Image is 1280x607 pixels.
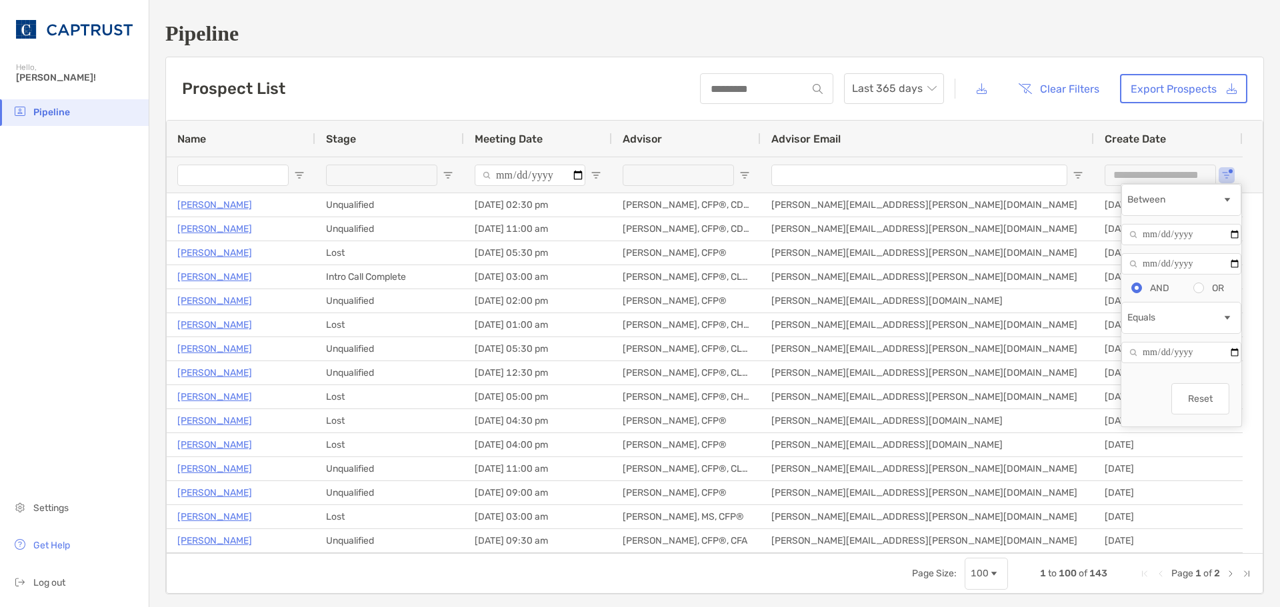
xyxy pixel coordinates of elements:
[761,409,1094,432] div: [PERSON_NAME][EMAIL_ADDRESS][DOMAIN_NAME]
[612,385,761,408] div: [PERSON_NAME], CFP®, CHFC®
[177,508,252,525] a: [PERSON_NAME]
[612,529,761,552] div: [PERSON_NAME], CFP®, CFA
[177,412,252,429] a: [PERSON_NAME]
[177,165,289,186] input: Name Filter Input
[612,193,761,217] div: [PERSON_NAME], CFP®, CDFA®
[464,289,612,312] div: [DATE] 02:00 pm
[315,289,464,312] div: Unqualified
[1008,74,1109,103] button: Clear Filters
[612,241,761,265] div: [PERSON_NAME], CFP®
[739,170,750,181] button: Open Filter Menu
[761,289,1094,312] div: [PERSON_NAME][EMAIL_ADDRESS][DOMAIN_NAME]
[761,217,1094,241] div: [PERSON_NAME][EMAIL_ADDRESS][PERSON_NAME][DOMAIN_NAME]
[315,241,464,265] div: Lost
[464,433,612,456] div: [DATE] 04:00 pm
[315,481,464,504] div: Unqualified
[1155,568,1166,579] div: Previous Page
[612,217,761,241] div: [PERSON_NAME], CFP®, CDFA®
[1073,170,1083,181] button: Open Filter Menu
[1225,568,1236,579] div: Next Page
[177,133,206,145] span: Name
[1121,253,1241,275] input: Filter Value
[177,197,252,213] a: [PERSON_NAME]
[294,170,305,181] button: Open Filter Menu
[761,313,1094,336] div: [PERSON_NAME][EMAIL_ADDRESS][PERSON_NAME][DOMAIN_NAME]
[315,217,464,241] div: Unqualified
[326,133,356,145] span: Stage
[464,313,612,336] div: [DATE] 01:00 am
[177,436,252,453] a: [PERSON_NAME]
[612,505,761,528] div: [PERSON_NAME], MS, CFP®
[464,505,612,528] div: [DATE] 03:00 am
[1094,289,1243,312] div: [DATE]
[1048,568,1057,579] span: to
[1094,481,1243,504] div: [DATE]
[475,165,585,186] input: Meeting Date Filter Input
[1121,224,1241,245] input: Filter Value
[761,505,1094,528] div: [PERSON_NAME][EMAIL_ADDRESS][PERSON_NAME][DOMAIN_NAME]
[1105,133,1166,145] span: Create Date
[464,385,612,408] div: [DATE] 05:00 pm
[1121,183,1242,427] div: Column Filter
[464,265,612,289] div: [DATE] 03:00 am
[1105,165,1216,186] input: Date Filter Input
[761,433,1094,456] div: [PERSON_NAME][EMAIL_ADDRESS][DOMAIN_NAME]
[912,568,957,579] div: Page Size:
[1094,361,1243,384] div: [DATE]
[1094,433,1243,456] div: [DATE]
[1094,193,1243,217] div: [DATE]
[182,79,285,98] h3: Prospect List
[1094,457,1243,480] div: [DATE]
[177,388,252,405] a: [PERSON_NAME]
[464,457,612,480] div: [DATE] 11:00 am
[1212,283,1224,294] div: OR
[761,193,1094,217] div: [PERSON_NAME][EMAIL_ADDRESS][PERSON_NAME][DOMAIN_NAME]
[16,5,133,53] img: CAPTRUST Logo
[971,568,989,579] div: 100
[761,481,1094,504] div: [PERSON_NAME][EMAIL_ADDRESS][PERSON_NAME][DOMAIN_NAME]
[464,241,612,265] div: [DATE] 05:30 pm
[464,337,612,360] div: [DATE] 05:30 pm
[464,193,612,217] div: [DATE] 02:30 pm
[761,385,1094,408] div: [PERSON_NAME][EMAIL_ADDRESS][PERSON_NAME][DOMAIN_NAME]
[612,361,761,384] div: [PERSON_NAME], CFP®, CLU®
[1241,568,1252,579] div: Last Page
[12,574,28,590] img: logout icon
[612,433,761,456] div: [PERSON_NAME], CFP®
[177,364,252,381] p: [PERSON_NAME]
[177,340,252,357] a: [PERSON_NAME]
[623,133,662,145] span: Advisor
[1171,568,1193,579] span: Page
[177,460,252,477] a: [PERSON_NAME]
[315,457,464,480] div: Unqualified
[177,484,252,501] p: [PERSON_NAME]
[464,409,612,432] div: [DATE] 04:30 pm
[1059,568,1077,579] span: 100
[177,245,252,261] a: [PERSON_NAME]
[1094,409,1243,432] div: [DATE]
[771,133,841,145] span: Advisor Email
[177,221,252,237] a: [PERSON_NAME]
[315,265,464,289] div: Intro Call Complete
[1221,170,1232,181] button: Open Filter Menu
[612,409,761,432] div: [PERSON_NAME], CFP®
[1094,217,1243,241] div: [DATE]
[315,361,464,384] div: Unqualified
[761,241,1094,265] div: [PERSON_NAME][EMAIL_ADDRESS][PERSON_NAME][DOMAIN_NAME]
[1150,283,1169,294] div: AND
[177,293,252,309] p: [PERSON_NAME]
[315,193,464,217] div: Unqualified
[1094,529,1243,552] div: [DATE]
[1121,302,1241,334] div: Filtering operator
[177,316,252,333] a: [PERSON_NAME]
[612,313,761,336] div: [PERSON_NAME], CFP®, CHFC®
[761,457,1094,480] div: [PERSON_NAME][EMAIL_ADDRESS][PERSON_NAME][DOMAIN_NAME]
[177,532,252,549] p: [PERSON_NAME]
